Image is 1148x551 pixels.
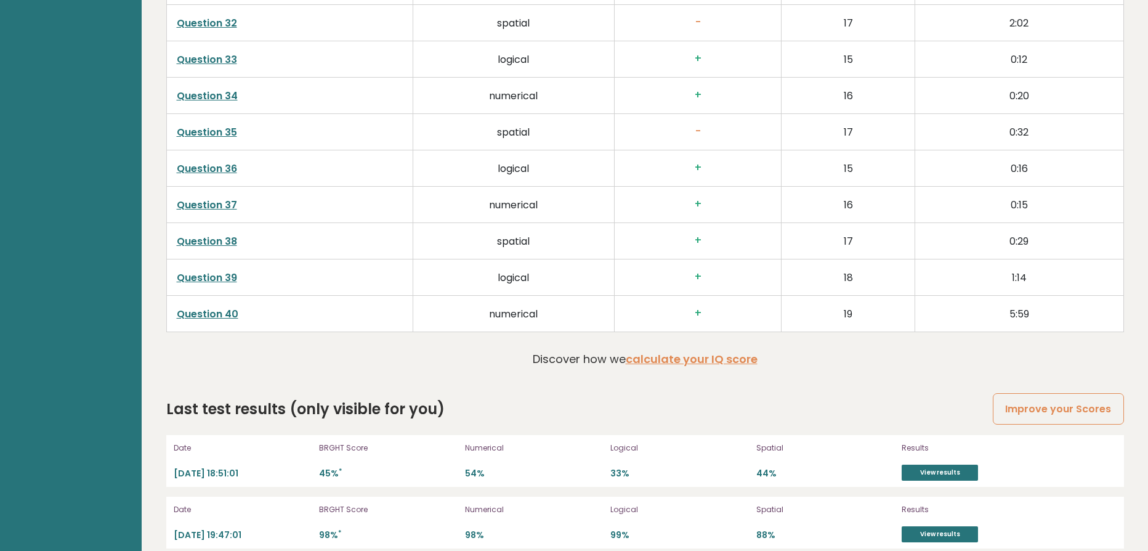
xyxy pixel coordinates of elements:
h3: + [625,271,772,284]
p: 54% [465,468,604,480]
td: 0:20 [915,78,1123,114]
p: 98% [319,529,458,541]
td: numerical [413,187,614,223]
td: 2:02 [915,5,1123,41]
p: Spatial [756,443,895,454]
a: Question 35 [177,125,237,139]
p: 88% [756,529,895,541]
a: Question 37 [177,198,237,212]
td: 0:32 [915,114,1123,150]
p: Date [174,443,312,454]
a: View results [902,526,978,542]
td: 18 [782,259,915,296]
p: BRGHT Score [319,443,458,454]
p: Discover how we [533,351,758,367]
td: 16 [782,78,915,114]
td: spatial [413,114,614,150]
td: 17 [782,5,915,41]
p: Spatial [756,504,895,515]
p: [DATE] 19:47:01 [174,529,312,541]
h3: + [625,198,772,211]
p: 44% [756,468,895,480]
p: 99% [610,529,749,541]
h3: - [625,16,772,29]
h3: + [625,52,772,65]
td: 0:16 [915,150,1123,187]
td: 19 [782,296,915,332]
td: spatial [413,5,614,41]
a: Question 34 [177,89,238,103]
a: Question 38 [177,234,237,248]
h3: - [625,125,772,138]
td: 16 [782,187,915,223]
td: 17 [782,223,915,259]
td: 1:14 [915,259,1123,296]
p: Logical [610,443,749,454]
td: numerical [413,78,614,114]
a: Question 33 [177,52,237,67]
a: calculate your IQ score [626,351,758,367]
td: logical [413,150,614,187]
a: View results [902,465,978,481]
td: spatial [413,223,614,259]
p: Results [902,443,1031,454]
a: Question 36 [177,161,237,176]
p: 98% [465,529,604,541]
p: [DATE] 18:51:01 [174,468,312,480]
td: numerical [413,296,614,332]
p: Numerical [465,443,604,454]
h3: + [625,89,772,102]
td: 0:29 [915,223,1123,259]
p: Logical [610,504,749,515]
p: BRGHT Score [319,504,458,515]
a: Question 32 [177,16,237,30]
a: Question 40 [177,307,238,321]
h3: + [625,307,772,320]
td: logical [413,259,614,296]
a: Improve your Scores [993,393,1123,425]
h2: Last test results (only visible for you) [166,398,445,420]
p: Date [174,504,312,515]
h3: + [625,161,772,174]
p: 45% [319,468,458,480]
td: logical [413,41,614,78]
td: 17 [782,114,915,150]
td: 15 [782,150,915,187]
h3: + [625,234,772,247]
p: 33% [610,468,749,480]
a: Question 39 [177,271,237,285]
td: 5:59 [915,296,1123,332]
td: 0:12 [915,41,1123,78]
td: 0:15 [915,187,1123,223]
td: 15 [782,41,915,78]
p: Results [902,504,1031,515]
p: Numerical [465,504,604,515]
